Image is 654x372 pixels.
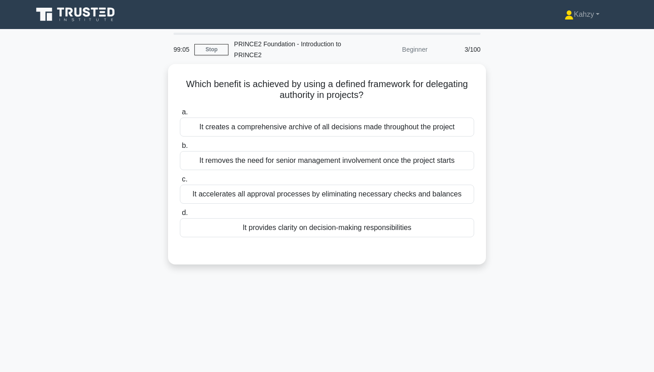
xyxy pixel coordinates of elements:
[182,108,188,116] span: a.
[353,40,433,59] div: Beginner
[180,151,474,170] div: It removes the need for senior management involvement once the project starts
[543,5,621,24] a: Kahzy
[179,78,475,101] h5: Which benefit is achieved by using a defined framework for delegating authority in projects?
[228,35,353,64] div: PRINCE2 Foundation - Introduction to PRINCE2
[182,142,188,149] span: b.
[180,185,474,204] div: It accelerates all approval processes by eliminating necessary checks and balances
[180,218,474,237] div: It provides clarity on decision-making responsibilities
[168,40,194,59] div: 99:05
[182,175,187,183] span: c.
[180,117,474,137] div: It creates a comprehensive archive of all decisions made throughout the project
[433,40,486,59] div: 3/100
[194,44,228,55] a: Stop
[182,209,188,216] span: d.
